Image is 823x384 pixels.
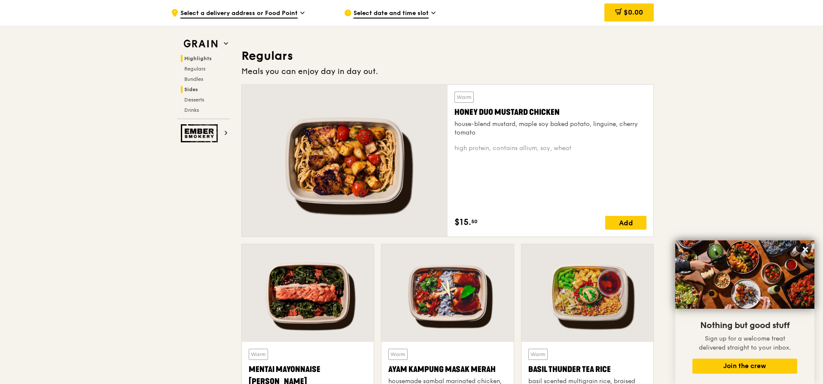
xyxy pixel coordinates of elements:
div: Warm [454,92,474,103]
div: house-blend mustard, maple soy baked potato, linguine, cherry tomato [454,120,646,137]
span: $0.00 [624,8,643,16]
div: Warm [528,349,548,360]
span: Select a delivery address or Food Point [180,9,298,18]
h3: Regulars [241,48,654,64]
span: Nothing but good stuff [700,320,789,331]
span: 50 [471,218,478,225]
div: Basil Thunder Tea Rice [528,363,646,375]
span: Desserts [184,97,204,103]
div: Warm [388,349,408,360]
span: Bundles [184,76,203,82]
div: high protein, contains allium, soy, wheat [454,144,646,153]
div: Honey Duo Mustard Chicken [454,106,646,118]
div: Meals you can enjoy day in day out. [241,65,654,77]
span: Sides [184,86,198,92]
img: DSC07876-Edit02-Large.jpeg [675,240,814,309]
div: Add [605,216,646,230]
button: Join the crew [692,359,797,374]
img: Ember Smokery web logo [181,124,220,142]
span: Regulars [184,66,205,72]
div: Ayam Kampung Masak Merah [388,363,506,375]
span: $15. [454,216,471,229]
span: Sign up for a welcome treat delivered straight to your inbox. [699,335,791,351]
div: Warm [249,349,268,360]
img: Grain web logo [181,36,220,52]
button: Close [799,243,812,256]
span: Highlights [184,55,212,61]
span: Select date and time slot [354,9,429,18]
span: Drinks [184,107,199,113]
